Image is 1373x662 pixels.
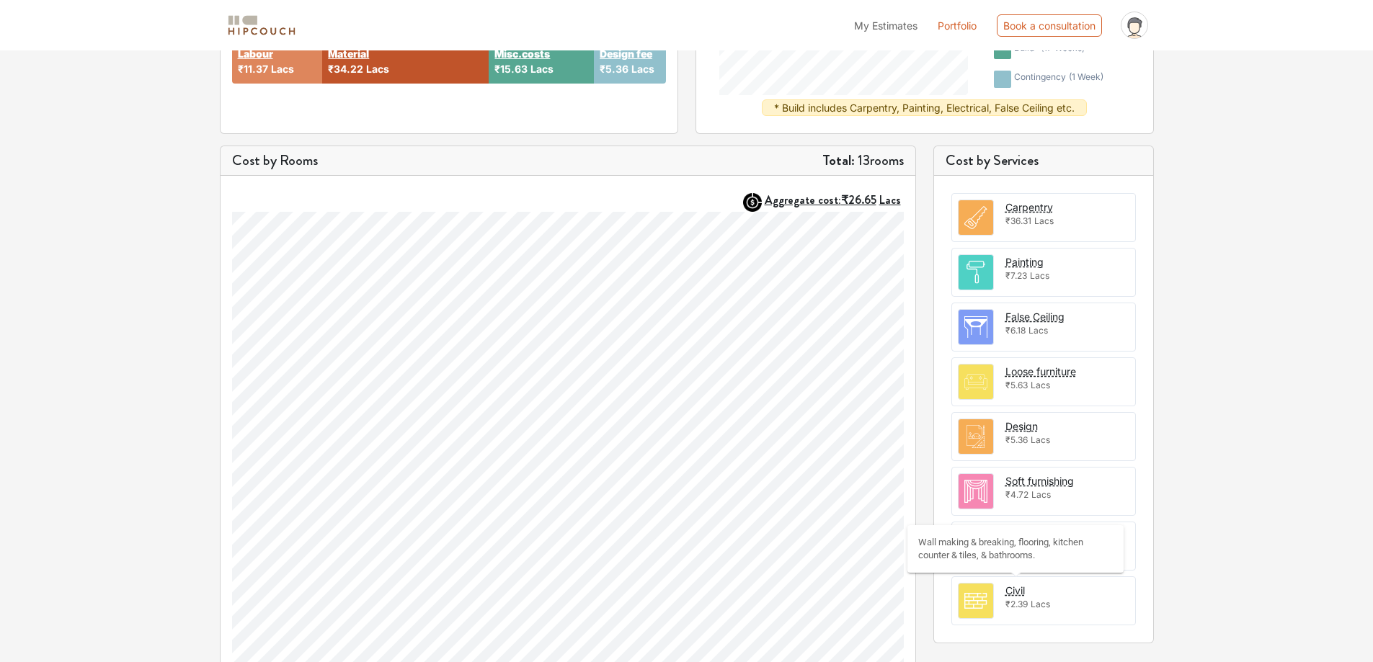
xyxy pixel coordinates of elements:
button: Material [328,46,369,61]
span: ( 17 weeks ) [1041,43,1085,53]
button: Labour [238,46,273,61]
img: room.svg [959,310,993,344]
span: ₹5.36 [1005,434,1028,445]
h5: 13 rooms [822,152,904,169]
h5: Cost by Services [946,152,1142,169]
span: ₹34.22 [328,63,363,75]
span: Lacs [530,63,554,75]
img: room.svg [959,583,993,618]
span: ₹4.72 [1005,489,1028,500]
span: ₹7.23 [1005,270,1027,281]
img: room.svg [959,364,993,399]
div: Wall making & breaking, flooring, kitchen counter & tiles, & bathrooms. [918,536,1113,562]
a: Portfolio [938,18,977,33]
button: Civil [1005,583,1025,598]
img: room.svg [959,474,993,509]
img: room.svg [959,200,993,235]
button: Design [1005,419,1038,434]
span: Lacs [1031,380,1050,390]
span: logo-horizontal.svg [226,9,298,42]
span: ₹15.63 [494,63,528,75]
button: False Ceiling [1005,309,1065,324]
span: Lacs [1031,599,1050,609]
span: ₹11.37 [238,63,268,75]
span: Lacs [366,63,389,75]
img: room.svg [959,255,993,290]
span: ( 1 week ) [1069,71,1103,82]
img: room.svg [959,419,993,454]
button: Carpentry [1005,200,1053,215]
span: ₹36.31 [1005,215,1031,226]
h5: Cost by Rooms [232,152,318,169]
span: ₹6.18 [1005,325,1026,336]
button: Design fee [600,46,652,61]
span: ₹2.39 [1005,599,1028,609]
span: Lacs [1028,325,1048,336]
div: Book a consultation [997,14,1102,37]
span: Lacs [1031,434,1050,445]
img: logo-horizontal.svg [226,13,298,38]
span: Lacs [271,63,294,75]
span: ₹5.63 [1005,380,1028,390]
button: Misc.costs [494,46,550,61]
span: Lacs [1034,215,1054,226]
span: ₹5.36 [600,63,628,75]
button: Painting [1005,254,1044,269]
span: Lacs [1031,489,1051,500]
strong: Aggregate cost: [765,192,901,208]
button: Aggregate cost:₹26.65Lacs [765,193,904,207]
img: AggregateIcon [743,193,762,212]
span: Lacs [1030,270,1049,281]
button: Loose furniture [1005,364,1076,379]
span: Lacs [631,63,654,75]
span: My Estimates [854,19,917,32]
button: Soft furnishing [1005,473,1074,488]
strong: Total: [822,150,855,171]
span: Lacs [879,192,901,208]
div: * Build includes Carpentry, Painting, Electrical, False Ceiling etc. [762,99,1087,116]
span: ₹26.65 [841,192,876,208]
div: contingency [1014,71,1103,88]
